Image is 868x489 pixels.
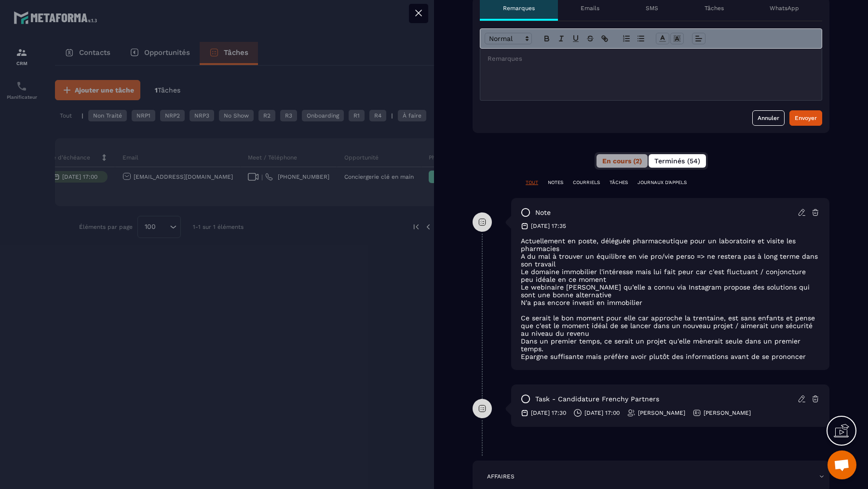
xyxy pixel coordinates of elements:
p: [DATE] 17:30 [531,409,566,417]
p: WhatsApp [770,4,799,12]
p: Tâches [705,4,724,12]
p: SMS [646,4,658,12]
p: A du mal à trouver un équilibre en vie pro/vie perso => ne restera pas à long terme dans son travail [521,252,820,268]
p: Remarques [503,4,535,12]
p: TÂCHES [610,179,628,186]
p: Le domaine immobilier l'intéresse mais lui fait peur car c'est fluctuant / conjoncture peu idéale... [521,268,820,283]
p: [DATE] 17:00 [584,409,620,417]
p: COURRIELS [573,179,600,186]
p: JOURNAUX D'APPELS [637,179,687,186]
p: TOUT [526,179,538,186]
p: Le webinaire [PERSON_NAME] qu’elle a connu via Instagram propose des solutions qui sont une bonne... [521,283,820,299]
p: [PERSON_NAME] [704,409,751,417]
p: [PERSON_NAME] [638,409,685,417]
p: AFFAIRES [487,473,515,480]
span: En cours (2) [602,157,642,165]
p: Actuellement en poste, déléguée pharmaceutique pour un laboratoire et visite les pharmacies [521,237,820,252]
button: Envoyer [789,110,822,126]
button: Annuler [752,110,785,126]
div: Ouvrir le chat [827,450,856,479]
p: Epargne suffisante mais préfère avoir plutôt des informations avant de se prononcer [521,353,820,360]
p: Ce serait le bon moment pour elle car approche la trentaine, est sans enfants et pense que c'est ... [521,314,820,337]
p: N'a pas encore investi en immobilier [521,299,820,306]
p: Emails [581,4,599,12]
p: note [535,208,551,217]
button: En cours (2) [597,154,648,168]
p: [DATE] 17:35 [531,222,566,230]
div: Envoyer [795,113,817,123]
span: Terminés (54) [654,157,700,165]
button: Terminés (54) [649,154,706,168]
p: NOTES [548,179,563,186]
p: task - Candidature Frenchy Partners [535,395,659,404]
p: Dans un premier temps, ce serait un projet qu'elle mènerait seule dans un premier temps. [521,337,820,353]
